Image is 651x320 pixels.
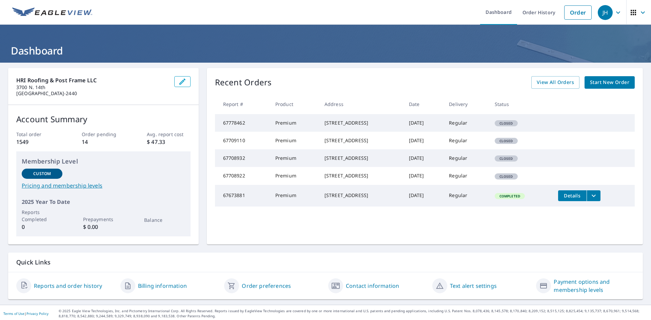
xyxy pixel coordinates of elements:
span: Closed [495,138,517,143]
th: Date [403,94,444,114]
td: Premium [270,167,319,185]
p: Order pending [82,131,125,138]
p: Quick Links [16,258,635,266]
td: Regular [443,149,489,167]
p: Avg. report cost [147,131,190,138]
a: Payment options and membership levels [554,278,635,294]
button: detailsBtn-67673881 [558,190,587,201]
a: Billing information [138,282,187,290]
p: 2025 Year To Date [22,198,185,206]
span: View All Orders [537,78,574,87]
a: Order preferences [242,282,291,290]
th: Status [489,94,553,114]
span: Start New Order [590,78,629,87]
p: Balance [144,216,185,223]
div: [STREET_ADDRESS] [324,137,398,144]
p: 3700 N. 14th [16,84,169,90]
a: Privacy Policy [26,311,48,316]
div: [STREET_ADDRESS] [324,172,398,179]
p: 0 [22,223,62,231]
button: filesDropdownBtn-67673881 [587,190,600,201]
span: Closed [495,121,517,126]
td: Regular [443,167,489,185]
div: [STREET_ADDRESS] [324,192,398,199]
a: View All Orders [531,76,579,89]
th: Report # [215,94,270,114]
a: Pricing and membership levels [22,182,185,190]
p: $ 47.33 [147,138,190,146]
p: Custom [33,171,51,177]
th: Product [270,94,319,114]
span: Completed [495,194,524,198]
p: $ 0.00 [83,223,124,231]
p: HRI Roofing & Post Frame LLC [16,76,169,84]
p: 1549 [16,138,60,146]
p: Membership Level [22,157,185,166]
td: [DATE] [403,132,444,149]
td: Regular [443,185,489,207]
p: Account Summary [16,113,191,125]
td: 67673881 [215,185,270,207]
td: 67708922 [215,167,270,185]
td: Premium [270,149,319,167]
p: © 2025 Eagle View Technologies, Inc. and Pictometry International Corp. All Rights Reserved. Repo... [59,308,648,319]
a: Contact information [346,282,399,290]
span: Closed [495,156,517,161]
p: Recent Orders [215,76,272,89]
img: EV Logo [12,7,92,18]
td: [DATE] [403,114,444,132]
a: Terms of Use [3,311,24,316]
th: Delivery [443,94,489,114]
p: Prepayments [83,216,124,223]
p: | [3,312,48,316]
a: Text alert settings [450,282,497,290]
span: Details [562,192,583,199]
td: Regular [443,114,489,132]
td: Premium [270,185,319,207]
td: 67709110 [215,132,270,149]
div: JH [598,5,613,20]
a: Reports and order history [34,282,102,290]
p: 14 [82,138,125,146]
p: Total order [16,131,60,138]
p: Reports Completed [22,209,62,223]
span: Closed [495,174,517,179]
td: [DATE] [403,185,444,207]
h1: Dashboard [8,44,643,58]
td: [DATE] [403,149,444,167]
td: Premium [270,132,319,149]
td: Regular [443,132,489,149]
div: [STREET_ADDRESS] [324,120,398,126]
td: [DATE] [403,167,444,185]
td: Premium [270,114,319,132]
div: [STREET_ADDRESS] [324,155,398,162]
th: Address [319,94,403,114]
td: 67708932 [215,149,270,167]
a: Order [564,5,592,20]
p: [GEOGRAPHIC_DATA]-2440 [16,90,169,97]
a: Start New Order [585,76,635,89]
td: 67778462 [215,114,270,132]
